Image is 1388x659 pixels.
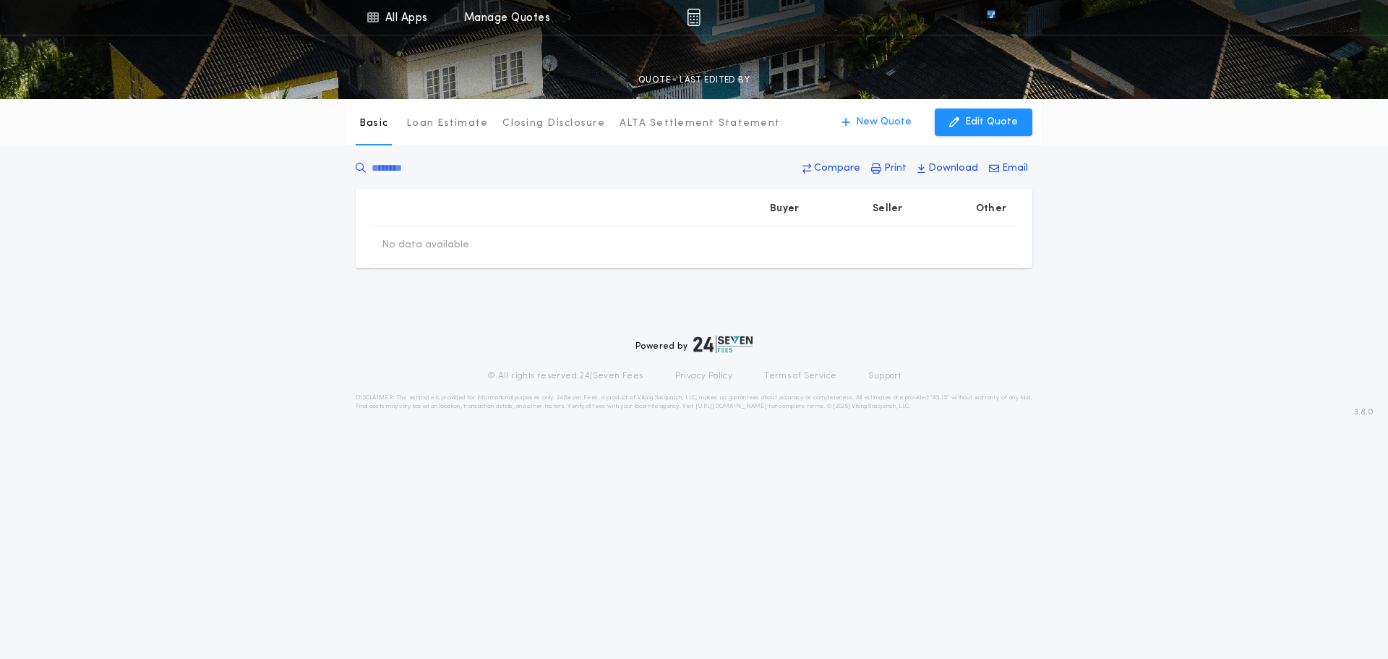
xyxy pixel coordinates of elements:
[798,156,865,182] button: Compare
[359,116,388,131] p: Basic
[687,9,701,26] img: img
[356,394,1032,411] p: DISCLAIMER: This estimate is provided for informational purposes only. 24|Seven Fees, a product o...
[370,226,481,264] td: No data available
[620,116,780,131] p: ALTA Settlement Statement
[976,202,1006,216] p: Other
[884,161,907,176] p: Print
[928,161,978,176] p: Download
[764,370,836,382] a: Terms of Service
[693,336,753,353] img: logo
[867,156,911,182] button: Print
[770,202,799,216] p: Buyer
[913,156,982,182] button: Download
[965,115,1018,129] p: Edit Quote
[961,10,1021,25] img: vs-icon
[502,116,605,131] p: Closing Disclosure
[635,336,753,353] div: Powered by
[814,161,860,176] p: Compare
[695,404,767,409] a: [URL][DOMAIN_NAME]
[1002,161,1028,176] p: Email
[638,73,750,88] p: QUOTE - LAST EDITED BY
[487,370,643,382] p: © All rights reserved. 24|Seven Fees
[985,156,1032,182] button: Email
[868,370,901,382] a: Support
[1354,406,1374,419] span: 3.8.0
[827,109,926,136] button: New Quote
[935,109,1032,136] button: Edit Quote
[406,116,488,131] p: Loan Estimate
[856,115,912,129] p: New Quote
[873,202,903,216] p: Seller
[675,370,733,382] a: Privacy Policy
